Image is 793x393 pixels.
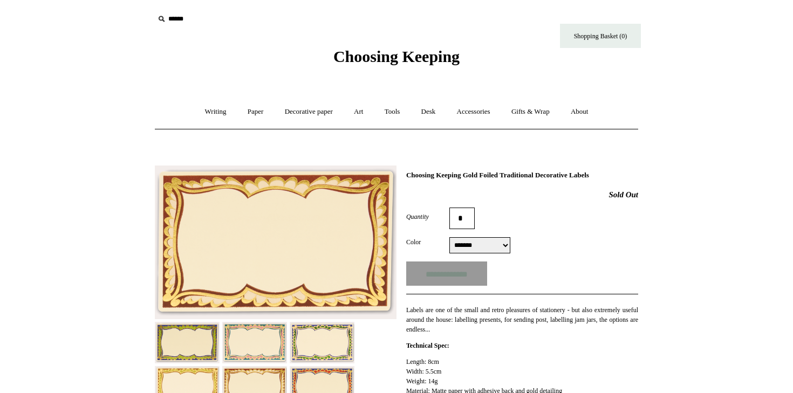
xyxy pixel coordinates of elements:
p: Labels are one of the small and retro pleasures of stationery - but also extremely useful around ... [406,305,638,334]
a: Shopping Basket (0) [560,24,641,48]
span: Choosing Keeping [333,47,460,65]
a: Tools [375,98,410,126]
strong: Technical Spec: [406,342,449,349]
a: Gifts & Wrap [502,98,559,126]
img: Choosing Keeping Gold Foiled Traditional Decorative Labels [290,322,354,363]
a: Choosing Keeping [333,56,460,64]
img: Choosing Keeping Gold Foiled Traditional Decorative Labels [222,322,287,363]
a: Decorative paper [275,98,343,126]
h1: Choosing Keeping Gold Foiled Traditional Decorative Labels [406,171,638,180]
img: Choosing Keeping Gold Foiled Traditional Decorative Labels [155,322,220,363]
a: Desk [412,98,446,126]
img: Choosing Keeping Gold Foiled Traditional Decorative Labels [155,166,396,320]
label: Color [406,237,449,247]
h2: Sold Out [406,190,638,199]
a: Paper [238,98,274,126]
a: Writing [195,98,236,126]
a: Art [344,98,373,126]
a: Accessories [447,98,500,126]
a: About [561,98,598,126]
label: Quantity [406,212,449,222]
